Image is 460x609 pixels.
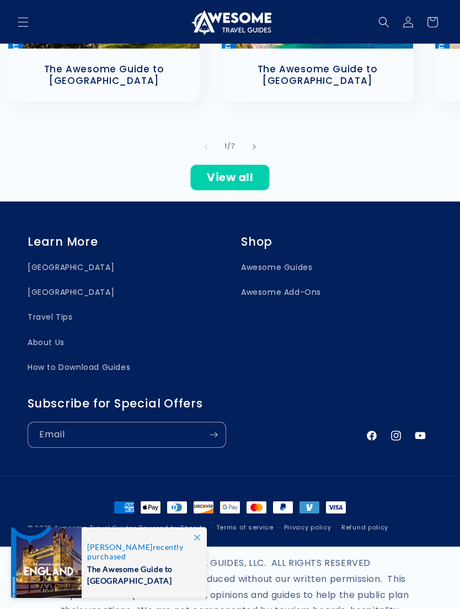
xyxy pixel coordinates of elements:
[231,141,236,152] span: 7
[87,542,153,552] span: [PERSON_NAME]
[54,523,137,532] a: Awesome Travel Guides
[28,523,137,532] small: © 2025,
[233,63,402,87] a: The Awesome Guide to [GEOGRAPHIC_DATA]
[189,9,271,35] img: Awesome Travel Guides
[284,522,331,533] a: Privacy policy
[242,135,266,159] button: Slide right
[227,141,231,152] span: /
[372,10,396,34] summary: Search
[28,261,114,280] a: [GEOGRAPHIC_DATA]
[194,135,218,159] button: Slide left
[28,330,65,355] a: About Us
[19,63,189,87] a: The Awesome Guide to [GEOGRAPHIC_DATA]
[28,305,73,330] a: Travel Tips
[28,355,130,380] a: How to Download Guides
[28,280,114,305] a: [GEOGRAPHIC_DATA]
[201,422,226,448] button: Subscribe
[341,522,388,533] a: Refund policy
[87,542,195,561] span: recently purchased
[139,523,206,532] a: Powered by Shopify
[241,280,321,305] a: Awesome Add-Ons
[185,4,276,39] a: Awesome Travel Guides
[28,235,219,249] h2: Learn More
[216,522,274,533] a: Terms of service
[11,10,35,34] summary: Menu
[190,165,270,190] a: View all products in the Awesome Guides collection
[241,235,432,249] h2: Shop
[87,561,195,586] span: The Awesome Guide to [GEOGRAPHIC_DATA]
[28,396,354,411] h2: Subscribe for Special Offers
[241,261,312,280] a: Awesome Guides
[224,141,227,152] span: 1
